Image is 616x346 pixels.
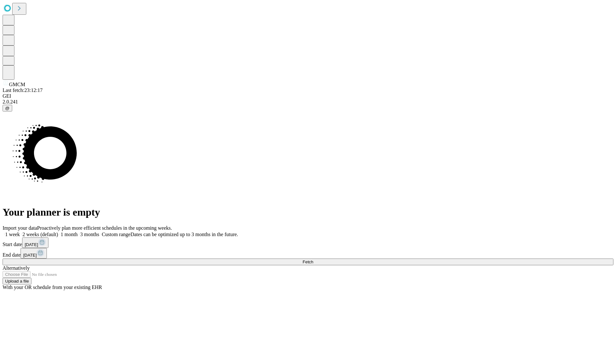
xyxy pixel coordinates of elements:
[5,232,20,237] span: 1 week
[3,265,30,271] span: Alternatively
[22,237,48,248] button: [DATE]
[23,253,37,258] span: [DATE]
[3,259,613,265] button: Fetch
[22,232,58,237] span: 2 weeks (default)
[3,248,613,259] div: End date
[9,82,25,87] span: GMCM
[5,106,10,111] span: @
[3,206,613,218] h1: Your planner is empty
[61,232,78,237] span: 1 month
[3,237,613,248] div: Start date
[303,259,313,264] span: Fetch
[3,93,613,99] div: GEI
[3,225,37,231] span: Import your data
[3,87,43,93] span: Last fetch: 23:12:17
[37,225,172,231] span: Proactively plan more efficient schedules in the upcoming weeks.
[102,232,130,237] span: Custom range
[25,242,38,247] span: [DATE]
[3,284,102,290] span: With your OR schedule from your existing EHR
[80,232,99,237] span: 3 months
[3,105,12,111] button: @
[21,248,47,259] button: [DATE]
[3,99,613,105] div: 2.0.241
[131,232,238,237] span: Dates can be optimized up to 3 months in the future.
[3,278,31,284] button: Upload a file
